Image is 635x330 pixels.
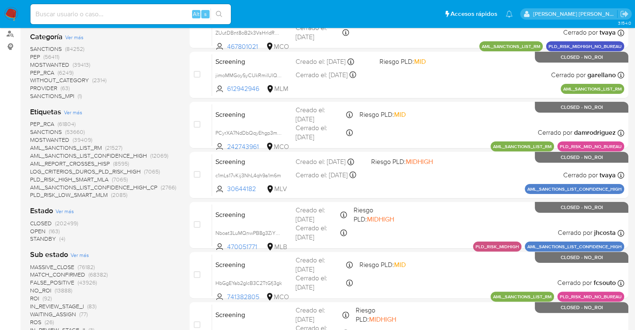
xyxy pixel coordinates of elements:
span: Accesos rápidos [450,10,497,18]
span: Alt [193,10,200,18]
input: Buscar usuario o caso... [30,9,231,20]
span: 3.154.0 [617,20,631,26]
a: Notificaciones [506,10,513,18]
p: marianela.tarsia@mercadolibre.com [533,10,617,18]
span: s [204,10,207,18]
button: search-icon [210,8,228,20]
a: Salir [620,10,629,18]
